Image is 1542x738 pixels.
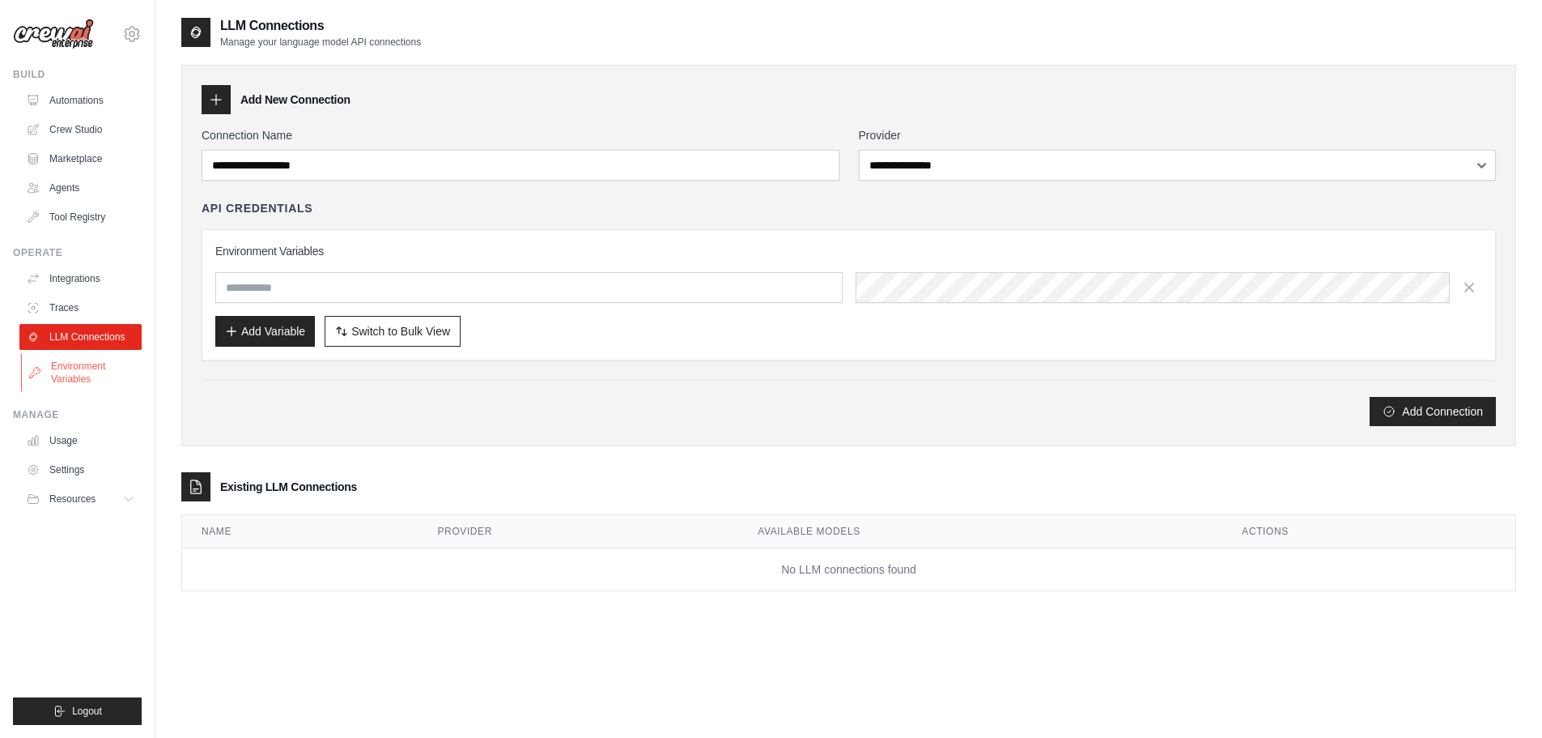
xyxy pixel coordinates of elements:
a: Marketplace [19,146,142,172]
td: No LLM connections found [182,548,1515,591]
button: Add Variable [215,316,315,347]
p: Manage your language model API connections [220,36,421,49]
div: Build [13,68,142,81]
a: Automations [19,87,142,113]
button: Add Connection [1370,397,1496,426]
button: Logout [13,697,142,725]
a: Usage [19,428,142,454]
a: Settings [19,457,142,483]
a: Crew Studio [19,117,142,143]
h3: Add New Connection [240,92,350,108]
h2: LLM Connections [220,16,421,36]
label: Provider [859,127,1497,143]
th: Name [182,515,418,548]
span: Resources [49,493,96,506]
a: Agents [19,175,142,201]
img: Logo [13,19,94,49]
a: Tool Registry [19,204,142,230]
button: Resources [19,486,142,512]
th: Actions [1222,515,1515,548]
div: Operate [13,246,142,259]
th: Available Models [738,515,1222,548]
a: LLM Connections [19,324,142,350]
button: Switch to Bulk View [325,316,461,347]
a: Integrations [19,266,142,292]
span: Logout [72,705,102,718]
label: Connection Name [202,127,839,143]
th: Provider [418,515,739,548]
h3: Environment Variables [215,243,1482,259]
span: Switch to Bulk View [351,323,450,339]
h4: API Credentials [202,200,312,216]
a: Environment Variables [21,353,143,392]
div: Manage [13,408,142,421]
a: Traces [19,295,142,321]
h3: Existing LLM Connections [220,479,357,495]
